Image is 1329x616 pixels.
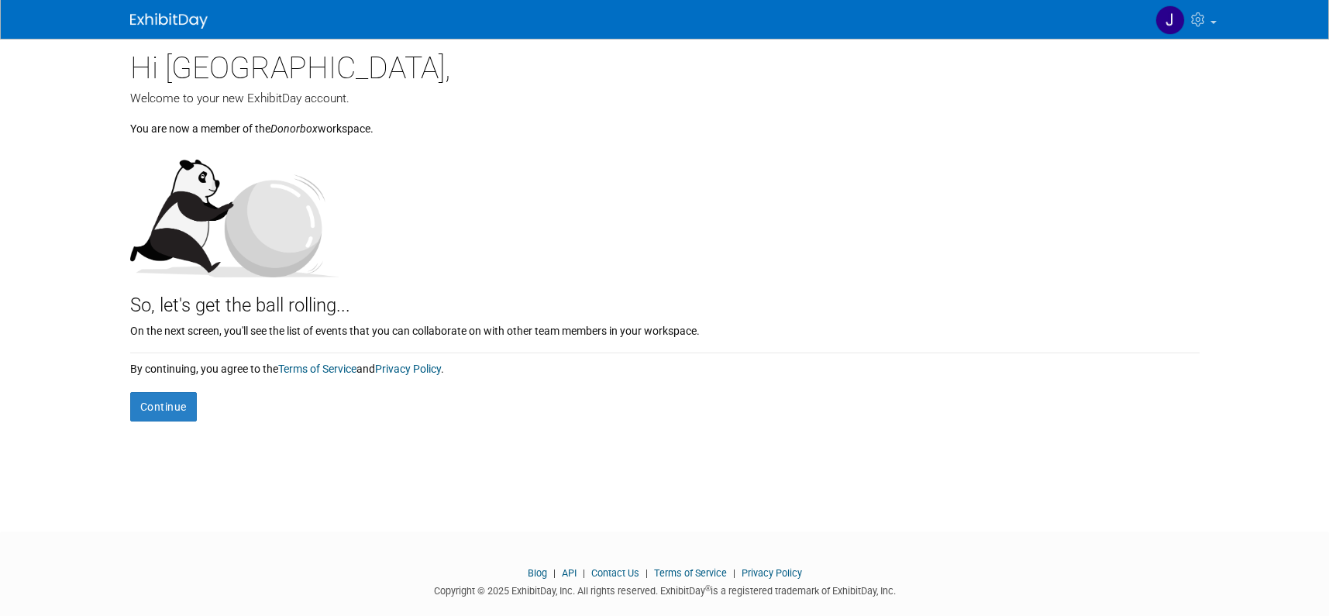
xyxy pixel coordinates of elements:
[270,122,318,135] i: Donorbox
[1155,5,1185,35] img: Jena Lynch
[130,107,1200,136] div: You are now a member of the workspace.
[562,567,577,579] a: API
[278,363,356,375] a: Terms of Service
[591,567,639,579] a: Contact Us
[642,567,652,579] span: |
[579,567,589,579] span: |
[729,567,739,579] span: |
[130,319,1200,339] div: On the next screen, you'll see the list of events that you can collaborate on with other team mem...
[705,584,711,593] sup: ®
[130,90,1200,107] div: Welcome to your new ExhibitDay account.
[549,567,559,579] span: |
[130,39,1200,90] div: Hi [GEOGRAPHIC_DATA],
[130,392,197,422] button: Continue
[130,13,208,29] img: ExhibitDay
[130,277,1200,319] div: So, let's get the ball rolling...
[130,144,339,277] img: Let's get the ball rolling
[375,363,441,375] a: Privacy Policy
[742,567,802,579] a: Privacy Policy
[654,567,727,579] a: Terms of Service
[130,353,1200,377] div: By continuing, you agree to the and .
[528,567,547,579] a: Blog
